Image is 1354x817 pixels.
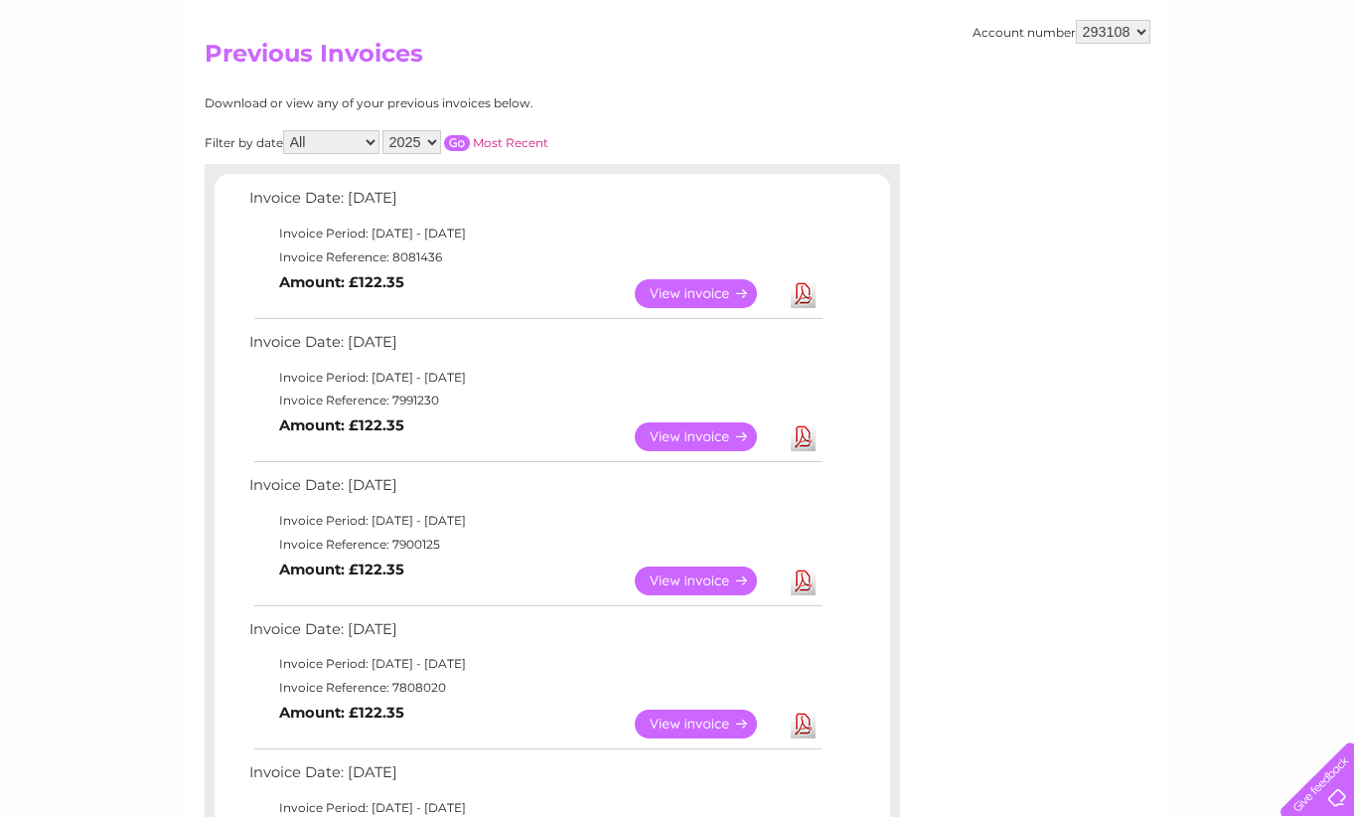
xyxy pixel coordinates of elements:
a: Water [1004,84,1042,99]
td: Invoice Reference: 7808020 [244,676,826,700]
a: View [635,710,781,738]
td: Invoice Period: [DATE] - [DATE] [244,652,826,676]
a: 0333 014 3131 [979,10,1117,35]
a: Contact [1222,84,1271,99]
img: logo.png [48,52,149,112]
b: Amount: £122.35 [279,416,404,434]
a: Download [791,710,816,738]
a: View [635,567,781,595]
a: Most Recent [473,135,548,150]
b: Amount: £122.35 [279,273,404,291]
td: Invoice Reference: 8081436 [244,245,826,269]
td: Invoice Date: [DATE] [244,329,826,366]
td: Invoice Date: [DATE] [244,472,826,509]
a: Telecoms [1110,84,1169,99]
td: Invoice Date: [DATE] [244,616,826,653]
a: Log out [1288,84,1335,99]
a: Blog [1181,84,1210,99]
div: Account number [973,20,1150,44]
td: Invoice Period: [DATE] - [DATE] [244,222,826,245]
td: Invoice Period: [DATE] - [DATE] [244,509,826,533]
td: Invoice Date: [DATE] [244,759,826,796]
a: Energy [1054,84,1098,99]
a: View [635,279,781,308]
div: Filter by date [205,130,726,154]
td: Invoice Date: [DATE] [244,185,826,222]
h2: Previous Invoices [205,40,1150,78]
b: Amount: £122.35 [279,561,404,578]
a: Download [791,567,816,595]
a: View [635,422,781,451]
td: Invoice Reference: 7900125 [244,533,826,557]
b: Amount: £122.35 [279,704,404,722]
a: Download [791,279,816,308]
div: Download or view any of your previous invoices below. [205,96,726,110]
td: Invoice Reference: 7991230 [244,389,826,412]
div: Clear Business is a trading name of Verastar Limited (registered in [GEOGRAPHIC_DATA] No. 3667643... [209,11,1147,96]
a: Download [791,422,816,451]
td: Invoice Period: [DATE] - [DATE] [244,366,826,390]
